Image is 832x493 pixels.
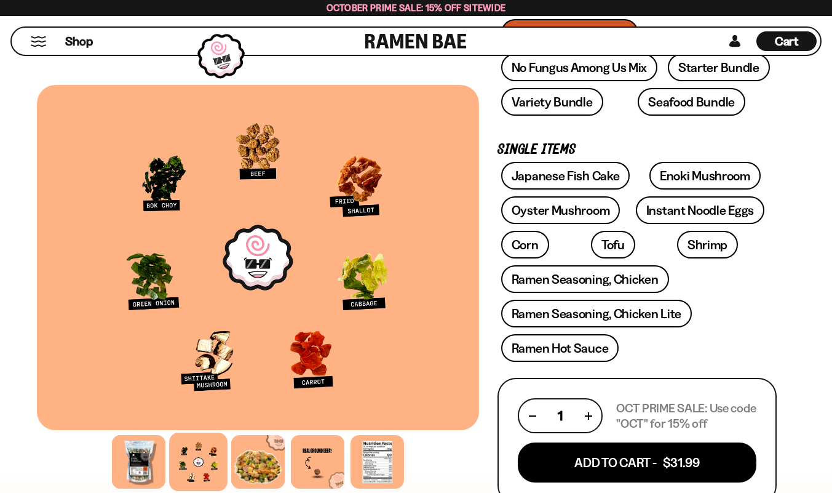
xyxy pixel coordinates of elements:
[775,34,799,49] span: Cart
[677,231,738,259] a: Shrimp
[518,443,756,483] button: Add To Cart - $31.99
[501,334,619,362] a: Ramen Hot Sauce
[327,2,506,14] span: October Prime Sale: 15% off Sitewide
[65,31,93,51] a: Shop
[30,36,47,47] button: Mobile Menu Trigger
[501,300,692,327] a: Ramen Seasoning, Chicken Lite
[501,88,603,116] a: Variety Bundle
[501,265,669,293] a: Ramen Seasoning, Chicken
[668,54,770,81] a: Starter Bundle
[649,162,761,190] a: Enoki Mushroom
[501,196,620,224] a: Oyster Mushroom
[756,28,817,55] div: Cart
[638,88,745,116] a: Seafood Bundle
[616,401,756,431] p: OCT PRIME SALE: Use code "OCT" for 15% off
[501,231,549,259] a: Corn
[497,144,777,156] p: Single Items
[558,408,563,423] span: 1
[591,231,635,259] a: Tofu
[501,54,657,81] a: No Fungus Among Us Mix
[501,162,630,190] a: Japanese Fish Cake
[636,196,764,224] a: Instant Noodle Eggs
[65,33,93,50] span: Shop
